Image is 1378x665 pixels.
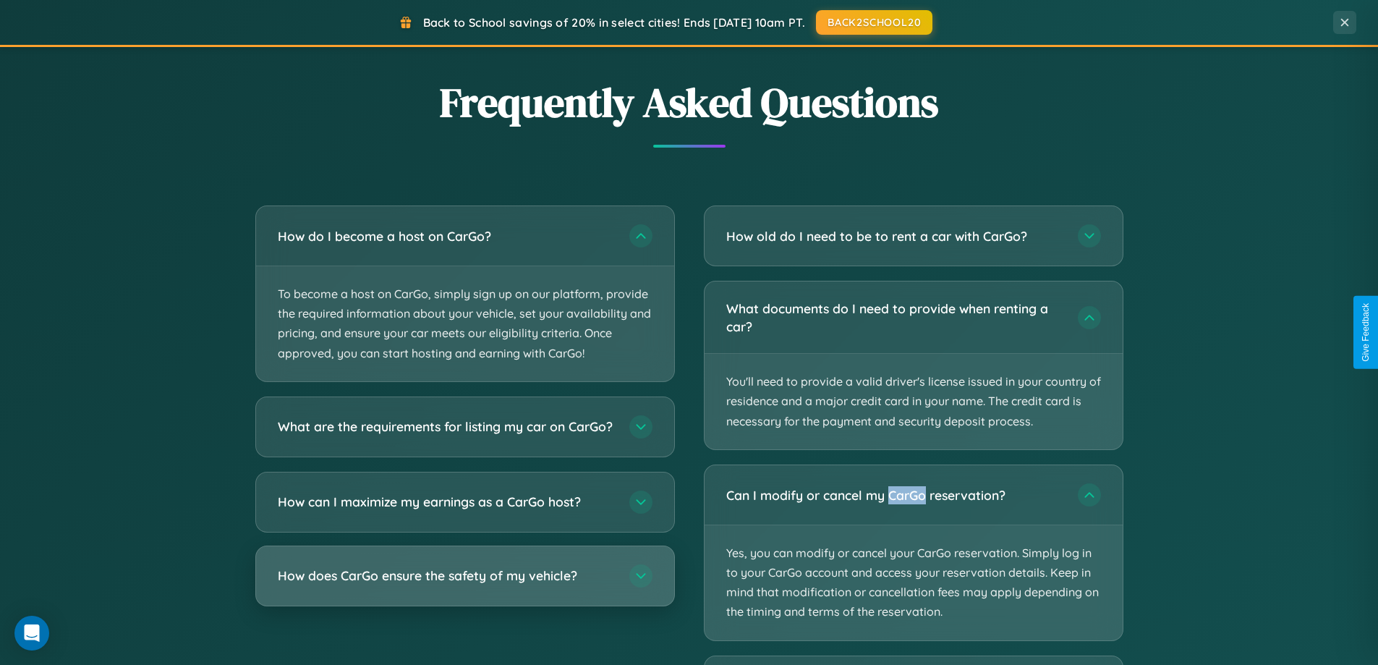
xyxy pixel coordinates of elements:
[255,75,1123,130] h2: Frequently Asked Questions
[1361,303,1371,362] div: Give Feedback
[278,418,615,436] h3: What are the requirements for listing my car on CarGo?
[14,616,49,651] div: Open Intercom Messenger
[726,300,1063,335] h3: What documents do I need to provide when renting a car?
[726,486,1063,504] h3: Can I modify or cancel my CarGo reservation?
[816,10,932,35] button: BACK2SCHOOL20
[278,567,615,585] h3: How does CarGo ensure the safety of my vehicle?
[423,15,805,30] span: Back to School savings of 20% in select cities! Ends [DATE] 10am PT.
[705,525,1123,640] p: Yes, you can modify or cancel your CarGo reservation. Simply log in to your CarGo account and acc...
[278,493,615,511] h3: How can I maximize my earnings as a CarGo host?
[726,227,1063,245] h3: How old do I need to be to rent a car with CarGo?
[705,354,1123,449] p: You'll need to provide a valid driver's license issued in your country of residence and a major c...
[278,227,615,245] h3: How do I become a host on CarGo?
[256,266,674,381] p: To become a host on CarGo, simply sign up on our platform, provide the required information about...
